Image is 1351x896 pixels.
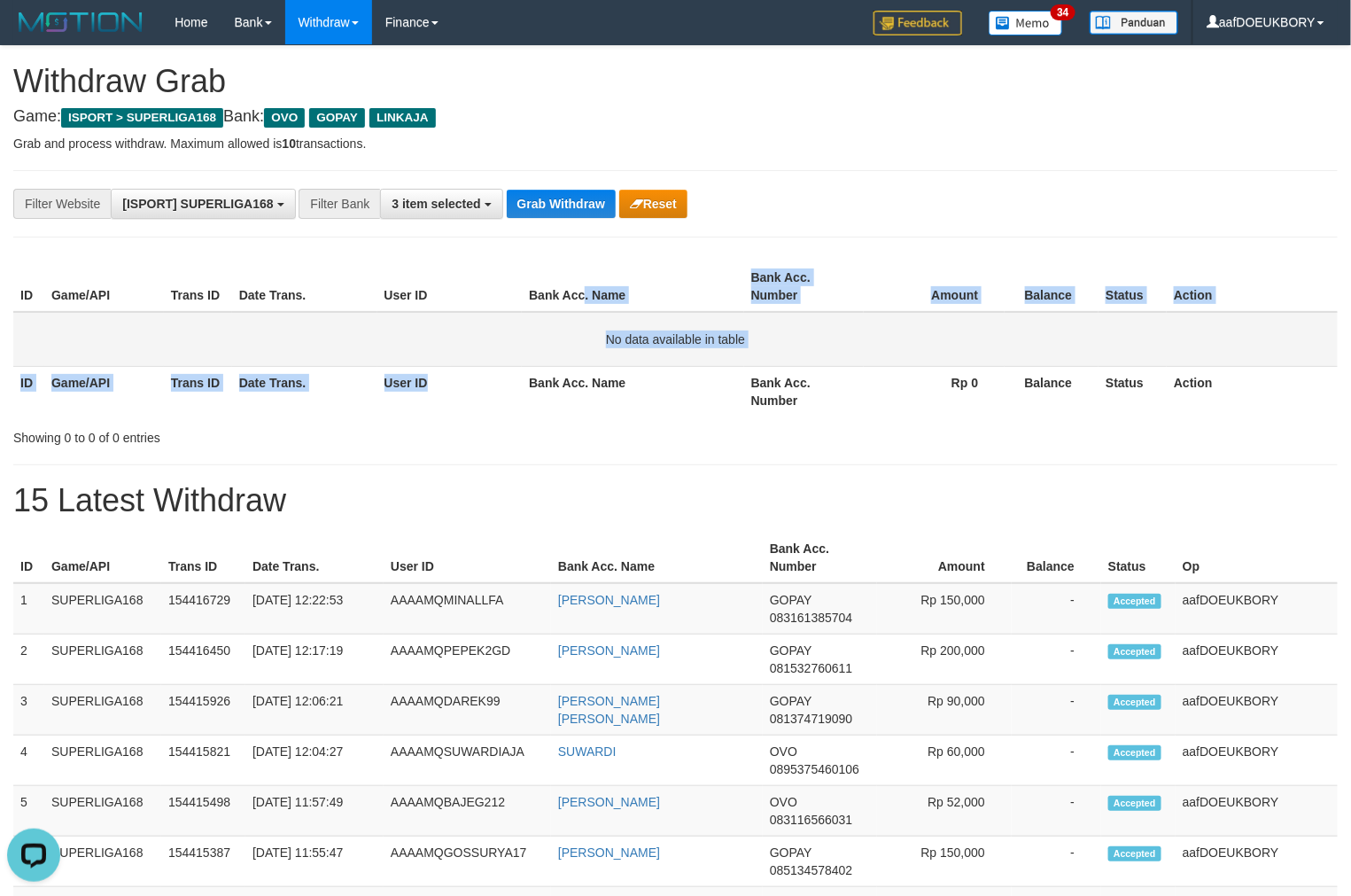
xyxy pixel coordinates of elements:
[369,108,436,128] span: LINKAJA
[232,261,377,312] th: Date Trans.
[558,694,660,726] a: [PERSON_NAME] [PERSON_NAME]
[1176,786,1338,837] td: aafDOEUKBORY
[1108,594,1161,609] span: Accepted
[384,786,551,837] td: AAAAMQBAJEG212
[161,837,245,887] td: 154415387
[7,7,60,60] button: Open LiveChat chat widget
[44,635,161,685] td: SUPERLIGA168
[44,261,164,312] th: Game/API
[873,11,962,35] img: Feedback.jpg
[1012,786,1101,837] td: -
[1176,583,1338,635] td: aafDOEUKBORY
[1108,745,1161,760] span: Accepted
[770,744,797,759] span: OVO
[770,795,797,809] span: OVO
[13,483,1338,518] h1: 15 Latest Withdraw
[763,533,877,583] th: Bank Acc. Number
[619,190,687,218] button: Reset
[1108,846,1161,861] span: Accepted
[111,189,295,219] button: [ISPORT] SUPERLIGA168
[44,685,161,736] td: SUPERLIGA168
[13,533,44,583] th: ID
[161,533,245,583] th: Trans ID
[161,736,245,786] td: 154415821
[384,837,551,887] td: AAAAMQGOSSURYA17
[1005,261,1099,312] th: Balance
[1099,366,1167,417] th: Status
[1176,685,1338,736] td: aafDOEUKBORY
[877,583,1012,635] td: Rp 150,000
[245,533,384,583] th: Date Trans.
[44,837,161,887] td: SUPERLIGA168
[770,712,852,726] span: Copy 081374719090 to clipboard
[877,786,1012,837] td: Rp 52,000
[309,108,365,128] span: GOPAY
[1176,533,1338,583] th: Op
[384,736,551,786] td: AAAAMQSUWARDIAJA
[380,189,502,219] button: 3 item selected
[1108,644,1161,659] span: Accepted
[1090,11,1178,35] img: panduan.png
[164,261,232,312] th: Trans ID
[122,197,273,211] span: [ISPORT] SUPERLIGA168
[13,312,1338,367] td: No data available in table
[13,261,44,312] th: ID
[770,813,852,827] span: Copy 083116566031 to clipboard
[384,685,551,736] td: AAAAMQDAREK99
[164,366,232,417] th: Trans ID
[522,261,744,312] th: Bank Acc. Name
[245,786,384,837] td: [DATE] 11:57:49
[13,108,1338,126] h4: Game: Bank:
[989,11,1063,35] img: Button%20Memo.svg
[232,366,377,417] th: Date Trans.
[770,593,811,607] span: GOPAY
[1012,736,1101,786] td: -
[13,422,549,447] div: Showing 0 to 0 of 0 entries
[384,635,551,685] td: AAAAMQPEPEK2GD
[770,863,852,877] span: Copy 085134578402 to clipboard
[1012,685,1101,736] td: -
[1176,736,1338,786] td: aafDOEUKBORY
[744,261,864,312] th: Bank Acc. Number
[299,189,380,219] div: Filter Bank
[13,366,44,417] th: ID
[877,837,1012,887] td: Rp 150,000
[13,64,1338,99] h1: Withdraw Grab
[377,366,523,417] th: User ID
[877,736,1012,786] td: Rp 60,000
[245,583,384,635] td: [DATE] 12:22:53
[1012,583,1101,635] td: -
[264,108,305,128] span: OVO
[13,786,44,837] td: 5
[770,643,811,658] span: GOPAY
[558,593,660,607] a: [PERSON_NAME]
[877,635,1012,685] td: Rp 200,000
[1108,695,1161,710] span: Accepted
[507,190,616,218] button: Grab Withdraw
[1101,533,1176,583] th: Status
[245,837,384,887] td: [DATE] 11:55:47
[558,845,660,860] a: [PERSON_NAME]
[1012,533,1101,583] th: Balance
[384,533,551,583] th: User ID
[1005,366,1099,417] th: Balance
[13,583,44,635] td: 1
[1012,837,1101,887] td: -
[161,685,245,736] td: 154415926
[392,197,480,211] span: 3 item selected
[1176,635,1338,685] td: aafDOEUKBORY
[551,533,763,583] th: Bank Acc. Name
[770,611,852,625] span: Copy 083161385704 to clipboard
[1176,837,1338,887] td: aafDOEUKBORY
[384,583,551,635] td: AAAAMQMINALLFA
[1167,261,1338,312] th: Action
[1051,4,1075,20] span: 34
[558,744,617,759] a: SUWARDI
[558,795,660,809] a: [PERSON_NAME]
[161,786,245,837] td: 154415498
[1012,635,1101,685] td: -
[161,583,245,635] td: 154416729
[877,685,1012,736] td: Rp 90,000
[770,762,859,776] span: Copy 0895375460106 to clipboard
[770,845,811,860] span: GOPAY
